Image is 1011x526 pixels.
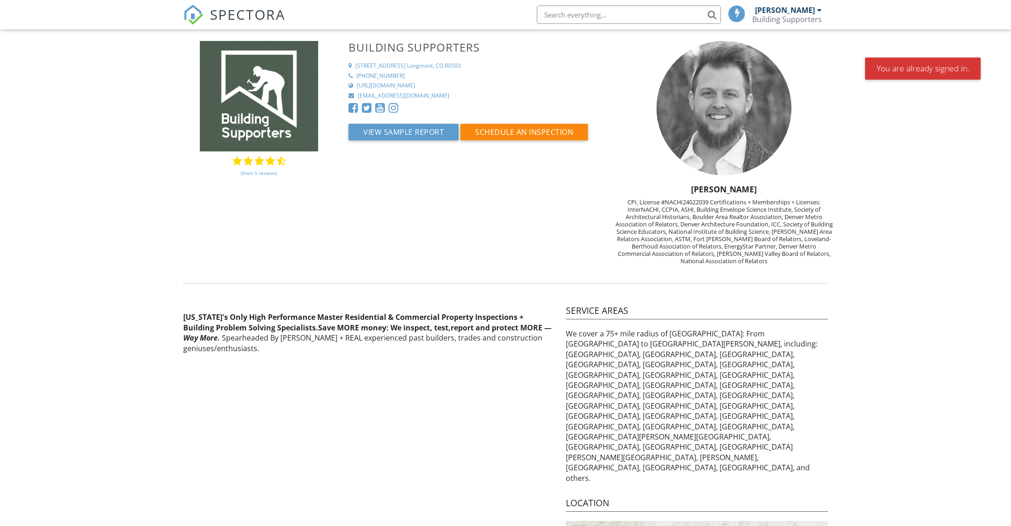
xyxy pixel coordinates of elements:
p: We cover a 75+ mile radius of [GEOGRAPHIC_DATA]: From [GEOGRAPHIC_DATA] to [GEOGRAPHIC_DATA][PERS... [566,329,828,483]
a: [STREET_ADDRESS] Longmont, CO 80503 [349,62,609,70]
div: [STREET_ADDRESS] [355,62,406,70]
div: Building Supporters [752,15,822,24]
a: SPECTORA [183,12,285,32]
div: You are already signed in. [865,58,981,80]
img: smallerrr.jpg [657,41,791,175]
a: View Sample Report [349,130,460,140]
div: [URL][DOMAIN_NAME] [357,82,415,90]
a: (From 5 reviews) [241,165,277,181]
h5: [PERSON_NAME] [615,185,833,194]
strong: Save MORE money: We inspect, test, [318,323,451,333]
input: Search everything... [537,6,721,24]
span: SPECTORA [210,5,285,24]
p: Spearheaded By [PERSON_NAME] + REAL experienced past builders, trades and construction geniuses/e... [183,312,555,353]
a: [EMAIL_ADDRESS][DOMAIN_NAME] [349,92,609,100]
h3: Building Supporters [349,41,609,53]
div: Longmont, CO 80503 [407,62,461,70]
strong: report and protect MORE — [183,323,552,343]
em: Way More. [183,333,220,343]
h4: Service Areas [566,305,828,319]
img: The Best Home Inspection Software - Spectora [183,5,203,25]
div: CPI, License #NACHI24022039 Certifications + Memberships + Licenses: InterNACHI, CCPIA, ASHI, Bui... [615,198,833,265]
a: [PHONE_NUMBER] [349,72,609,80]
h4: Location [566,497,828,512]
a: Schedule an Inspection [460,130,588,140]
img: 848998.jpg [200,41,318,151]
strong: [US_STATE]'s Only High Performance Master Residential & Commercial Property Inspections + Buildin... [183,312,523,332]
button: View Sample Report [349,124,459,140]
div: [PERSON_NAME] [755,6,815,15]
div: [PHONE_NUMBER] [356,72,405,80]
div: [EMAIL_ADDRESS][DOMAIN_NAME] [358,92,449,100]
a: [URL][DOMAIN_NAME] [349,82,609,90]
button: Schedule an Inspection [460,124,588,140]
